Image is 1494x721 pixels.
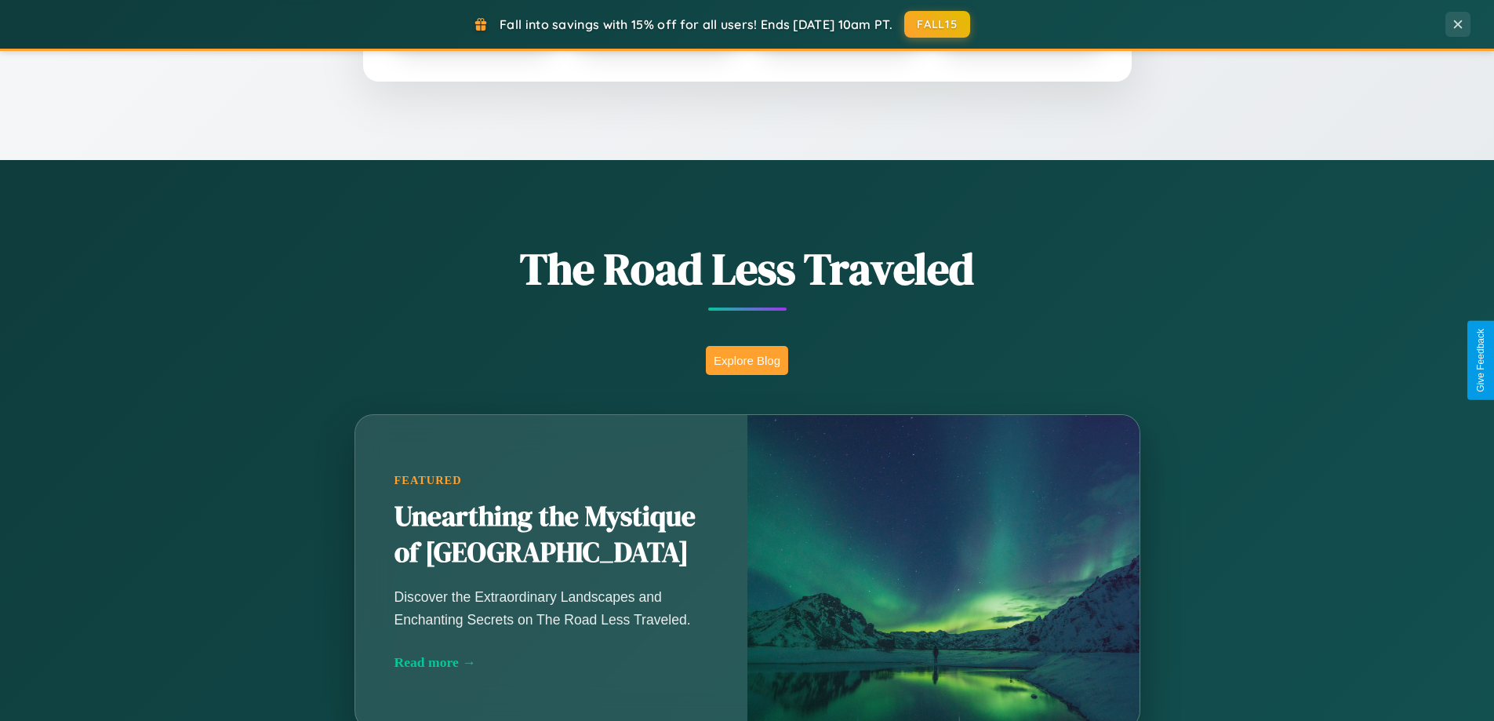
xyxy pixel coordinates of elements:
h1: The Road Less Traveled [277,239,1218,299]
button: FALL15 [904,11,970,38]
div: Give Feedback [1475,329,1486,392]
div: Read more → [394,654,708,671]
span: Fall into savings with 15% off for all users! Ends [DATE] 10am PT. [500,16,892,32]
button: Explore Blog [706,346,788,375]
h2: Unearthing the Mystique of [GEOGRAPHIC_DATA] [394,499,708,571]
div: Featured [394,474,708,487]
p: Discover the Extraordinary Landscapes and Enchanting Secrets on The Road Less Traveled. [394,586,708,630]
